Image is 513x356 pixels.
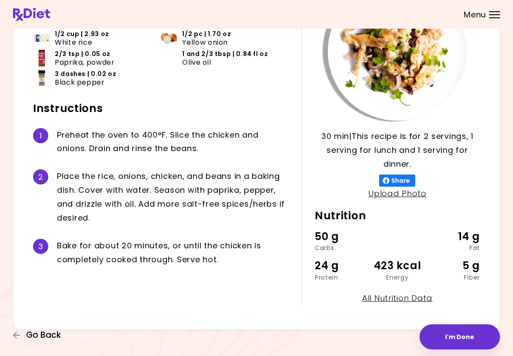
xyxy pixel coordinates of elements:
span: Yellow onion [182,38,228,46]
span: Menu [464,11,486,19]
span: 1 and 2/3 tbsp | 0.84 fl oz [182,50,268,58]
span: 2/3 tsp | 0.05 oz [55,50,110,58]
div: 14 g [425,228,480,245]
span: Olive oil [182,58,211,66]
div: 2 [33,169,48,185]
button: Go Back [13,330,65,340]
div: 5 g [425,257,480,274]
div: Carbs [315,245,370,251]
div: Protein [315,274,370,280]
button: I'm Done [420,324,500,349]
div: Energy [370,274,425,280]
span: Go Back [26,330,61,340]
h2: Instructions [33,102,288,115]
span: Paprika, powder [55,58,115,66]
a: Upload Photo [368,188,426,199]
span: 1/2 pc | 1.70 oz [182,30,231,38]
button: Share [379,175,415,187]
span: Share [390,177,412,184]
img: RxDiet [13,8,50,21]
p: 30 min | This recipe is for 2 servings, 1 serving for lunch and 1 serving for dinner. [315,129,480,171]
span: White rice [55,38,92,46]
span: 1/2 cup | 2.93 oz [55,30,109,38]
a: All Nutrition Data [362,293,433,303]
span: 3 dashes | 0.02 oz [55,70,117,78]
div: 3 [33,239,48,254]
div: Fiber [425,274,480,280]
span: Black pepper [55,78,105,86]
div: B a k e f o r a b o u t 2 0 m i n u t e s , o r u n t i l t h e c h i c k e n i s c o m p l e t e... [57,239,288,267]
div: 24 g [315,257,370,274]
div: 423 kcal [370,257,425,274]
div: Fat [425,245,480,251]
div: P l a c e t h e r i c e , o n i o n s , c h i c k e n , a n d b e a n s i n a b a k i n g d i s h... [57,169,288,224]
div: P r e h e a t t h e o v e n t o 4 0 0 ° F . S l i c e t h e c h i c k e n a n d o n i o n s . D r... [57,128,288,156]
div: 50 g [315,228,370,245]
div: 1 [33,128,48,143]
h2: Nutrition [315,209,480,223]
